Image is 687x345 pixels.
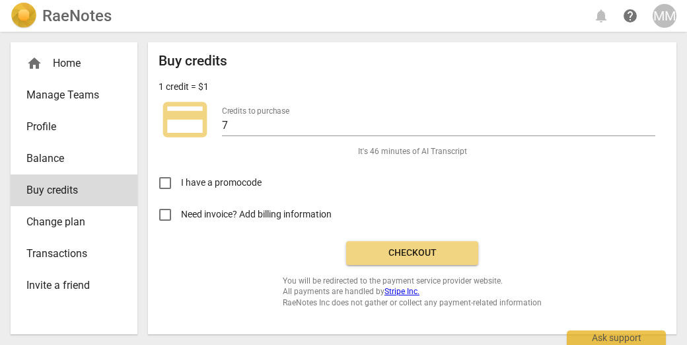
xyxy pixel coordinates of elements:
span: Transactions [26,246,111,262]
a: Manage Teams [11,79,137,111]
span: Profile [26,119,111,135]
a: Help [618,4,642,28]
button: MM [653,4,676,28]
span: Manage Teams [26,87,111,103]
a: Invite a friend [11,270,137,301]
a: LogoRaeNotes [11,3,112,29]
span: credit_card [159,93,211,146]
span: Need invoice? Add billing information [181,208,334,221]
h2: Buy credits [159,53,227,69]
span: I have a promocode [181,176,262,190]
span: help [622,8,638,24]
span: Balance [26,151,111,167]
button: Checkout [346,241,478,265]
span: Buy credits [26,182,111,198]
a: Transactions [11,238,137,270]
span: Change plan [26,214,111,230]
img: Logo [11,3,37,29]
span: It's 46 minutes of AI Transcript [358,146,467,157]
span: Invite a friend [26,278,111,293]
div: Home [26,56,111,71]
div: Home [11,48,137,79]
span: home [26,56,42,71]
span: Checkout [357,247,468,260]
label: Credits to purchase [222,107,289,115]
a: Stripe Inc. [384,287,419,296]
div: Ask support [567,330,666,345]
span: You will be redirected to the payment service provider website. All payments are handled by RaeNo... [283,276,542,309]
a: Profile [11,111,137,143]
a: Balance [11,143,137,174]
a: Change plan [11,206,137,238]
h2: RaeNotes [42,7,112,25]
p: 1 credit = $1 [159,80,209,94]
a: Buy credits [11,174,137,206]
